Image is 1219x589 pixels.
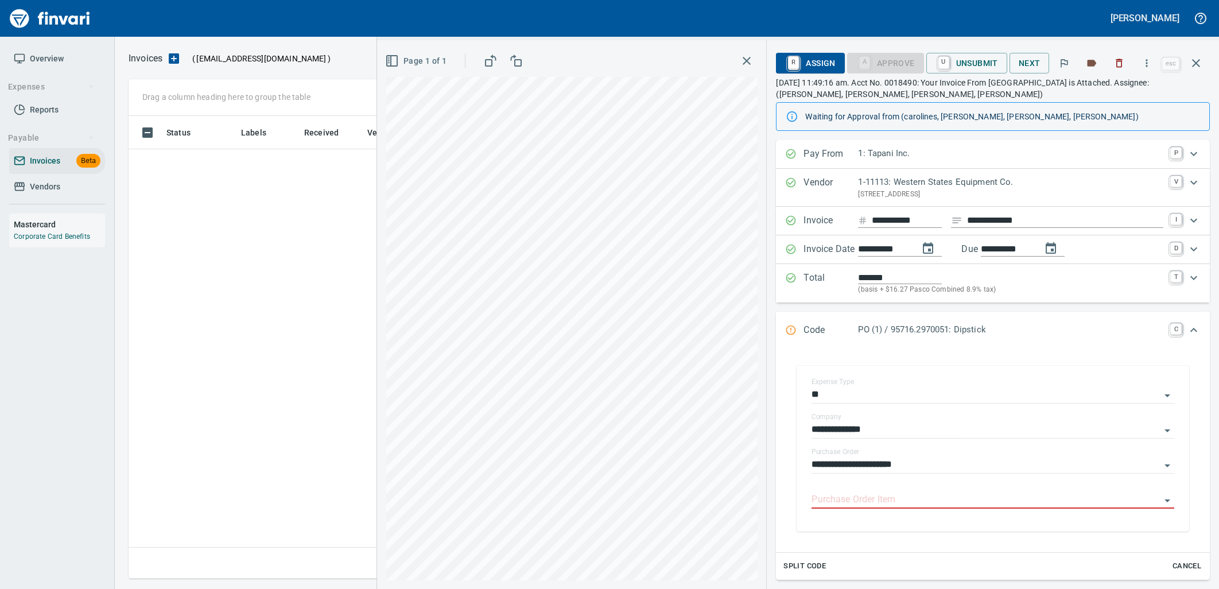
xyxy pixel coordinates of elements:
[3,127,99,149] button: Payable
[776,312,1210,350] div: Expand
[367,126,435,139] span: Vendor / From
[304,126,339,139] span: Received
[926,53,1007,73] button: UUnsubmit
[1010,53,1050,74] button: Next
[776,53,844,73] button: RAssign
[803,147,858,162] p: Pay From
[812,449,859,456] label: Purchase Order
[3,76,99,98] button: Expenses
[803,242,858,257] p: Invoice Date
[1159,49,1210,77] span: Close invoice
[785,53,835,73] span: Assign
[76,154,100,168] span: Beta
[961,242,1016,256] p: Due
[1079,51,1104,76] button: Labels
[241,126,266,139] span: Labels
[166,126,205,139] span: Status
[858,176,1163,189] p: 1-11113: Western States Equipment Co.
[781,557,829,575] button: Split Code
[776,207,1210,235] div: Expand
[1107,51,1132,76] button: Discard
[14,232,90,241] a: Corporate Card Benefits
[304,126,354,139] span: Received
[8,131,95,145] span: Payable
[195,53,327,64] span: [EMAIL_ADDRESS][DOMAIN_NAME]
[9,174,105,200] a: Vendors
[1170,214,1182,225] a: I
[1159,387,1175,404] button: Open
[1134,51,1159,76] button: More
[788,56,799,69] a: R
[129,52,162,65] nav: breadcrumb
[383,51,451,72] button: Page 1 of 1
[9,97,105,123] a: Reports
[776,350,1210,580] div: Expand
[776,235,1210,264] div: Expand
[858,323,1163,336] p: PO (1) / 95716.2970051: Dipstick
[30,154,60,168] span: Invoices
[241,126,281,139] span: Labels
[9,148,105,174] a: InvoicesBeta
[8,80,95,94] span: Expenses
[803,323,858,338] p: Code
[367,126,420,139] span: Vendor / From
[803,176,858,200] p: Vendor
[1170,323,1182,335] a: C
[812,414,841,421] label: Company
[1162,57,1179,70] a: esc
[1168,557,1205,575] button: Cancel
[776,140,1210,169] div: Expand
[805,106,1200,127] div: Waiting for Approval from (carolines, [PERSON_NAME], [PERSON_NAME], [PERSON_NAME])
[387,54,447,68] span: Page 1 of 1
[9,46,105,72] a: Overview
[30,180,60,194] span: Vendors
[1111,12,1179,24] h5: [PERSON_NAME]
[858,214,867,227] svg: Invoice number
[1170,242,1182,254] a: D
[847,57,924,67] div: Purchase Order Item required
[1171,560,1202,573] span: Cancel
[935,53,998,73] span: Unsubmit
[1170,147,1182,158] a: P
[938,56,949,69] a: U
[812,379,854,386] label: Expense Type
[1170,271,1182,282] a: T
[142,91,310,103] p: Drag a column heading here to group the table
[1159,423,1175,439] button: Open
[1159,493,1175,509] button: Open
[776,264,1210,303] div: Expand
[783,560,826,573] span: Split Code
[14,218,105,231] h6: Mastercard
[1170,176,1182,187] a: V
[858,147,1163,160] p: 1: Tapani Inc.
[776,169,1210,207] div: Expand
[776,77,1210,100] p: [DATE] 11:49:16 am. Acct No. 0018490: Your Invoice From [GEOGRAPHIC_DATA] is Attached. Assignee: ...
[185,53,331,64] p: ( )
[914,235,942,262] button: change date
[129,52,162,65] p: Invoices
[1051,51,1077,76] button: Flag
[162,52,185,65] button: Upload an Invoice
[1019,56,1041,71] span: Next
[858,284,1163,296] p: (basis + $16.27 Pasco Combined 8.9% tax)
[951,215,962,226] svg: Invoice description
[803,214,858,228] p: Invoice
[7,5,93,32] img: Finvari
[858,189,1163,200] p: [STREET_ADDRESS]
[30,103,59,117] span: Reports
[1159,458,1175,474] button: Open
[1037,235,1065,262] button: change due date
[30,52,64,66] span: Overview
[1108,9,1182,27] button: [PERSON_NAME]
[803,271,858,296] p: Total
[166,126,191,139] span: Status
